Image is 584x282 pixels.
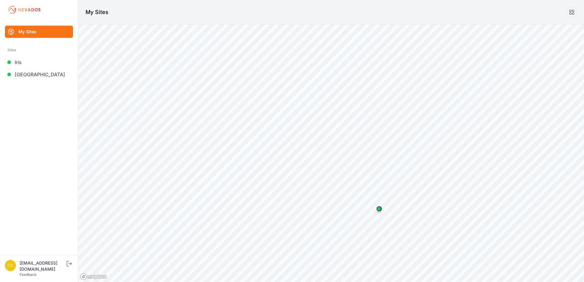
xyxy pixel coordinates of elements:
div: Sites [7,46,71,54]
img: Nevados [7,5,42,15]
a: Mapbox logo [80,273,107,280]
a: My Sites [5,26,73,38]
a: Feedback [20,272,37,277]
div: [EMAIL_ADDRESS][DOMAIN_NAME] [20,260,65,272]
div: Map marker [373,203,385,215]
img: ckent@prim.com [5,260,16,271]
a: Iris [5,56,73,68]
h1: My Sites [86,8,108,16]
a: [GEOGRAPHIC_DATA] [5,68,73,81]
canvas: Map [78,24,584,282]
